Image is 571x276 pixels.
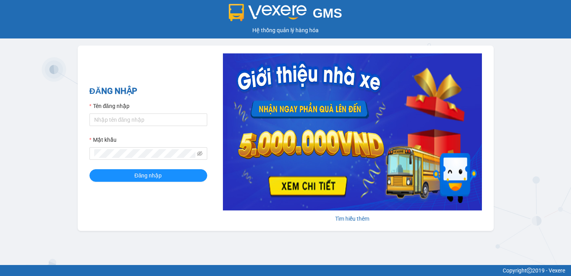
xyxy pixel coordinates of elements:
input: Tên đăng nhập [89,113,207,126]
span: GMS [313,6,342,20]
label: Mật khẩu [89,135,117,144]
span: eye-invisible [197,151,202,156]
span: copyright [527,268,532,273]
button: Đăng nhập [89,169,207,182]
span: Đăng nhập [135,171,162,180]
img: logo 2 [229,4,306,21]
h2: ĐĂNG NHẬP [89,85,207,98]
img: banner-0 [223,53,482,210]
a: GMS [229,12,342,18]
div: Tìm hiểu thêm [223,214,482,223]
div: Copyright 2019 - Vexere [6,266,565,275]
div: Hệ thống quản lý hàng hóa [2,26,569,35]
input: Mật khẩu [94,149,195,158]
label: Tên đăng nhập [89,102,130,110]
